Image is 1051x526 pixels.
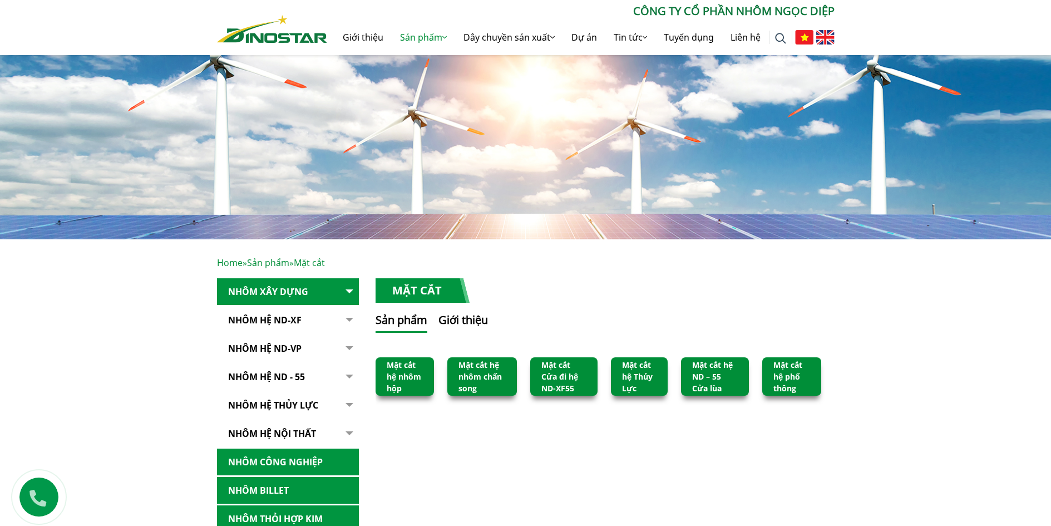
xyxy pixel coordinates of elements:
a: Tuyển dụng [655,19,722,55]
a: Nhôm hệ nội thất [217,420,359,448]
a: Dây chuyền sản xuất [455,19,563,55]
a: Nhôm Billet [217,477,359,504]
a: Liên hệ [722,19,769,55]
a: Mặt cắt Cửa đi hệ ND-XF55 [541,360,578,394]
a: Nhôm Hệ ND-XF [217,307,359,334]
a: Mặt cắt hệ ND – 55 Cửa lùa [692,360,733,394]
span: Mặt cắt [294,257,325,269]
img: Tiếng Việt [795,30,813,45]
span: » » [217,257,325,269]
a: Mặt cắt hệ Thủy Lực [622,360,653,394]
a: Home [217,257,243,269]
a: Nhôm hệ thủy lực [217,392,359,419]
button: Sản phẩm [376,312,427,333]
h1: Mặt cắt [376,278,470,303]
a: Dự án [563,19,605,55]
p: CÔNG TY CỔ PHẦN NHÔM NGỌC DIỆP [327,3,835,19]
button: Giới thiệu [438,312,488,333]
img: English [816,30,835,45]
a: Mặt cắt hệ nhôm chấn song [458,360,502,394]
a: Nhôm Hệ ND-VP [217,335,359,362]
img: search [775,33,786,44]
a: NHÔM HỆ ND - 55 [217,363,359,391]
a: Mặt cắt hệ nhôm hộp [387,360,421,394]
a: Tin tức [605,19,655,55]
a: Nhôm Xây dựng [217,278,359,306]
a: Nhôm Công nghiệp [217,449,359,476]
a: Mặt cắt hệ phổ thông [773,360,802,394]
img: Nhôm Dinostar [217,15,327,43]
a: Sản phẩm [392,19,455,55]
a: Giới thiệu [334,19,392,55]
a: Sản phẩm [247,257,289,269]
